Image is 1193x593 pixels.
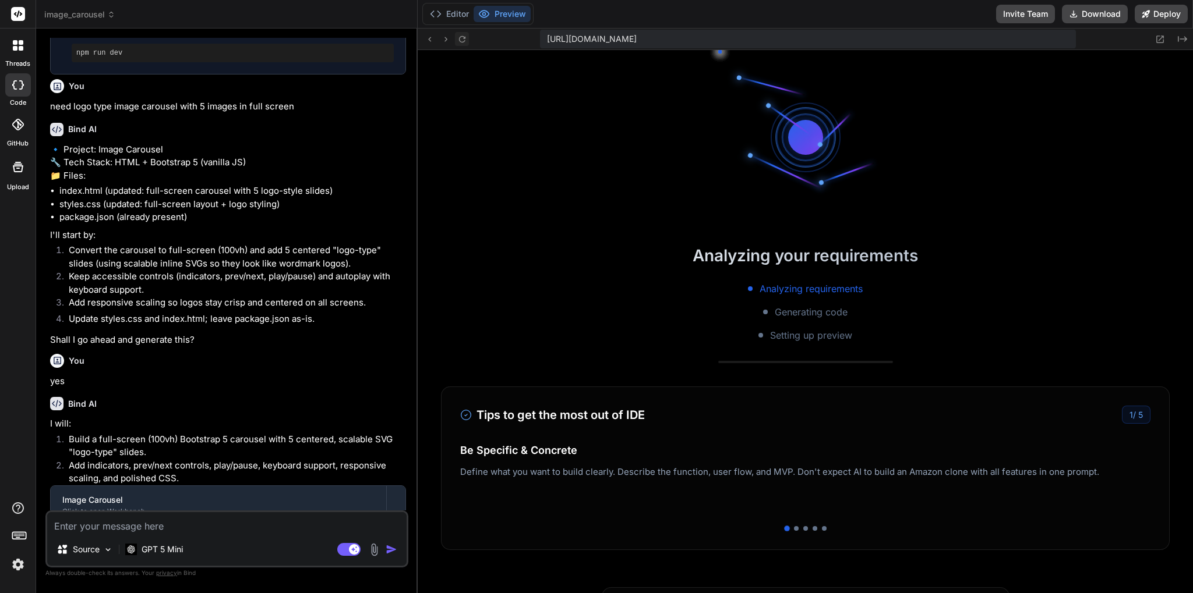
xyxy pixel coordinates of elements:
[1135,5,1188,23] button: Deploy
[69,355,84,367] h6: You
[59,270,406,296] li: Keep accessible controls (indicators, prev/next, play/pause) and autoplay with keyboard support.
[76,48,389,58] pre: npm run dev
[59,296,406,313] li: Add responsive scaling so logos stay crisp and centered on all screens.
[368,543,381,556] img: attachment
[59,211,406,224] li: package.json (already present)
[996,5,1055,23] button: Invite Team
[474,6,531,22] button: Preview
[73,544,100,555] p: Source
[156,569,177,576] span: privacy
[770,328,852,342] span: Setting up preview
[68,123,97,135] h6: Bind AI
[59,459,406,485] li: Add indicators, prev/next controls, play/pause, keyboard support, responsive scaling, and polishe...
[5,59,30,69] label: threads
[62,507,375,516] div: Click to open Workbench
[418,243,1193,268] h2: Analyzing your requirements
[103,545,113,555] img: Pick Models
[10,98,26,108] label: code
[7,139,29,148] label: GitHub
[44,9,115,20] span: image_carousel
[125,544,137,555] img: GPT 5 Mini
[50,100,406,113] p: need logo type image carousel with 5 images in full screen
[50,229,406,242] p: I'll start by:
[425,6,474,22] button: Editor
[59,433,406,459] li: Build a full-screen (100vh) Bootstrap 5 carousel with 5 centered, scalable SVG "logo-type" slides.
[1138,410,1143,420] span: 5
[547,33,637,45] span: [URL][DOMAIN_NAME]
[50,375,406,388] p: yes
[62,494,375,506] div: Image Carousel
[8,555,28,574] img: settings
[59,313,406,329] li: Update styles.css and index.html; leave package.json as-is.
[69,80,84,92] h6: You
[50,143,406,183] p: 🔹 Project: Image Carousel 🔧 Tech Stack: HTML + Bootstrap 5 (vanilla JS) 📁 Files:
[1122,406,1150,424] div: /
[460,406,645,424] h3: Tips to get the most out of IDE
[1062,5,1128,23] button: Download
[1130,410,1133,420] span: 1
[386,544,397,555] img: icon
[460,442,1150,458] h4: Be Specific & Concrete
[68,398,97,410] h6: Bind AI
[51,486,386,524] button: Image CarouselClick to open Workbench
[45,567,408,578] p: Always double-check its answers. Your in Bind
[59,184,406,198] li: index.html (updated: full-screen carousel with 5 logo-style slides)
[50,417,406,431] p: I will:
[59,244,406,270] li: Convert the carousel to full-screen (100vh) and add 5 centered "logo-type" slides (using scalable...
[760,282,863,296] span: Analyzing requirements
[775,305,848,319] span: Generating code
[50,333,406,347] p: Shall I go ahead and generate this?
[142,544,183,555] p: GPT 5 Mini
[7,182,29,192] label: Upload
[59,198,406,211] li: styles.css (updated: full-screen layout + logo styling)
